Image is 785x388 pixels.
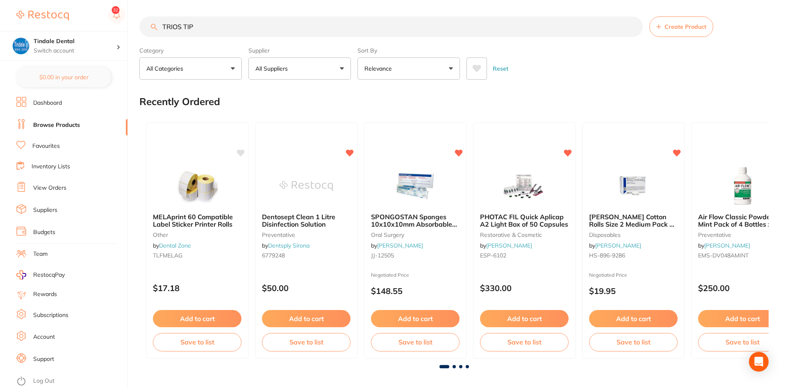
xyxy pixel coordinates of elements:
p: Switch account [34,47,116,55]
span: by [589,242,641,249]
h4: Tindale Dental [34,37,116,46]
small: 6779248 [262,252,350,259]
span: Create Product [664,23,706,30]
b: Dentosept Clean 1 Litre Disinfection Solution [262,213,350,228]
a: Log Out [33,377,55,385]
small: TLFMELAG [153,252,241,259]
a: Dental Zone [159,242,191,249]
a: Dashboard [33,99,62,107]
label: Category [139,47,242,54]
span: by [371,242,423,249]
a: Suppliers [33,206,57,214]
span: by [262,242,309,249]
input: Search Products [139,16,643,37]
button: Add to cart [589,310,678,327]
b: PHOTAC FIL Quick Aplicap A2 Light Box of 50 Capsules [480,213,569,228]
img: Dentosept Clean 1 Litre Disinfection Solution [280,165,333,207]
a: [PERSON_NAME] [704,242,750,249]
a: RestocqPay [16,270,65,280]
button: Add to cart [153,310,241,327]
a: Account [33,333,55,341]
small: preventative [262,232,350,238]
small: other [153,232,241,238]
p: All Categories [146,64,187,73]
img: RestocqPay [16,270,26,280]
a: Rewards [33,290,57,298]
small: Negotiated Price [371,272,460,278]
button: All Categories [139,57,242,80]
img: SPONGOSTAN Sponges 10x10x10mm Absorbable Gelatin Pack of 24 [389,165,442,207]
img: Air Flow Classic Powder Mint Pack of 4 Bottles x 300g [716,165,769,207]
a: Budgets [33,228,55,236]
span: by [153,242,191,249]
button: Add to cart [262,310,350,327]
p: $50.00 [262,283,350,293]
a: Inventory Lists [32,163,70,171]
button: Save to list [589,333,678,351]
h2: Recently Ordered [139,96,220,108]
a: Support [33,355,54,363]
p: $17.18 [153,283,241,293]
p: Relevance [364,64,395,73]
small: ESP-6102 [480,252,569,259]
button: Add to cart [480,310,569,327]
span: by [698,242,750,249]
small: oral surgery [371,232,460,238]
button: Save to list [153,333,241,351]
div: Open Intercom Messenger [749,352,769,372]
p: $19.95 [589,286,678,296]
button: Relevance [357,57,460,80]
button: Create Product [649,16,713,37]
button: Log Out [16,375,125,388]
a: [PERSON_NAME] [486,242,532,249]
button: Save to list [480,333,569,351]
button: Reset [490,57,511,80]
a: Dentsply Sirona [268,242,309,249]
small: disposables [589,232,678,238]
button: Save to list [371,333,460,351]
button: Save to list [262,333,350,351]
p: All Suppliers [255,64,291,73]
small: Negotiated Price [589,272,678,278]
a: Browse Products [33,121,80,129]
a: [PERSON_NAME] [377,242,423,249]
span: by [480,242,532,249]
img: MELAprint 60 Compatible Label Sticker Printer Rolls [171,165,224,207]
img: PHOTAC FIL Quick Aplicap A2 Light Box of 50 Capsules [498,165,551,207]
b: SPONGOSTAN Sponges 10x10x10mm Absorbable Gelatin Pack of 24 [371,213,460,228]
img: Restocq Logo [16,11,69,21]
label: Supplier [248,47,351,54]
a: [PERSON_NAME] [595,242,641,249]
p: $148.55 [371,286,460,296]
label: Sort By [357,47,460,54]
img: Tindale Dental [13,38,29,54]
img: HENRY SCHEIN Cotton Rolls Size 2 Medium Pack of 2000 [607,165,660,207]
b: HENRY SCHEIN Cotton Rolls Size 2 Medium Pack of 2000 [589,213,678,228]
button: $0.00 in your order [16,67,111,87]
small: JJ-12505 [371,252,460,259]
a: View Orders [33,184,66,192]
small: restorative & cosmetic [480,232,569,238]
button: Add to cart [371,310,460,327]
a: Team [33,250,48,258]
p: $330.00 [480,283,569,293]
b: MELAprint 60 Compatible Label Sticker Printer Rolls [153,213,241,228]
button: All Suppliers [248,57,351,80]
a: Restocq Logo [16,6,69,25]
a: Favourites [32,142,60,150]
a: Subscriptions [33,311,68,319]
small: HS-896-9286 [589,252,678,259]
span: RestocqPay [33,271,65,279]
